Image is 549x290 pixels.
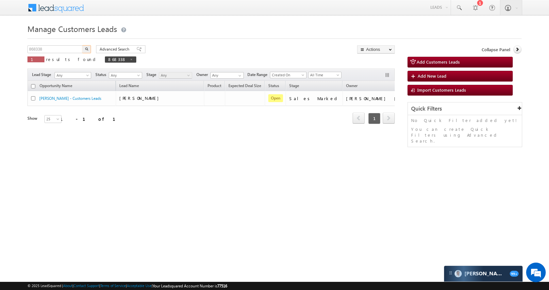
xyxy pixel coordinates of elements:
div: Show [27,115,39,121]
span: 25 [45,116,62,122]
a: 25 [44,115,61,123]
a: prev [353,113,365,124]
div: Quick Filters [408,102,522,115]
div: 1 - 1 of 1 [60,115,123,123]
input: Type to Search [210,72,244,79]
span: 77516 [217,283,227,288]
button: Actions [357,45,395,53]
span: Created On [270,72,304,78]
span: Expected Deal Size [228,83,261,88]
img: carter-drag [448,270,453,276]
img: Carter [455,270,462,277]
a: Expected Deal Size [225,82,264,91]
p: You can create Quick Filters using Advanced Search. [411,126,519,144]
span: Stage [146,72,159,78]
a: Any [159,72,192,79]
span: Any [55,72,89,78]
span: Advanced Search [100,46,131,52]
div: Sales Marked [289,96,340,101]
span: Opportunity Name [40,83,72,88]
a: [PERSON_NAME] - Customers Leads [39,96,101,101]
a: next [383,113,395,124]
a: Opportunity Name [36,82,75,91]
a: Terms of Service [100,283,126,288]
span: [PERSON_NAME] [119,95,162,101]
span: © 2025 LeadSquared | | | | | [27,283,227,289]
div: [PERSON_NAME] [PERSON_NAME] [346,96,411,101]
span: Add Customers Leads [417,59,460,65]
span: Owner [196,72,210,78]
span: Stage [289,83,299,88]
span: Any [159,72,190,78]
a: Stage [286,82,302,91]
img: Search [85,47,88,51]
span: Your Leadsquared Account Number is [153,283,227,288]
a: Any [55,72,91,79]
span: Status [95,72,109,78]
a: Contact Support [74,283,99,288]
p: No Quick Filter added yet! [411,117,519,123]
span: 1 [31,56,41,62]
a: All Time [308,72,341,78]
span: Product [208,83,221,88]
span: Add New Lead [418,73,446,79]
span: Manage Customers Leads [27,23,117,34]
a: About [63,283,73,288]
span: Lead Stage [32,72,54,78]
a: Show All Items [235,72,243,79]
span: 1 [368,113,380,124]
span: Lead Name [116,82,142,91]
a: Created On [270,72,307,78]
span: Any [109,72,140,78]
span: Open [268,94,283,102]
span: Owner [346,83,358,88]
span: Carter [464,270,507,277]
span: All Time [308,72,340,78]
input: Check all records [31,84,35,88]
a: Any [109,72,142,79]
span: Import Customers Leads [417,87,466,93]
span: 868338 [108,56,126,62]
a: Acceptable Use [127,283,152,288]
span: results found [46,56,98,62]
span: Date Range [247,72,270,78]
a: Status [265,82,282,91]
div: carter-dragCarter[PERSON_NAME]99+ [444,266,523,282]
span: Collapse Panel [482,47,510,53]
